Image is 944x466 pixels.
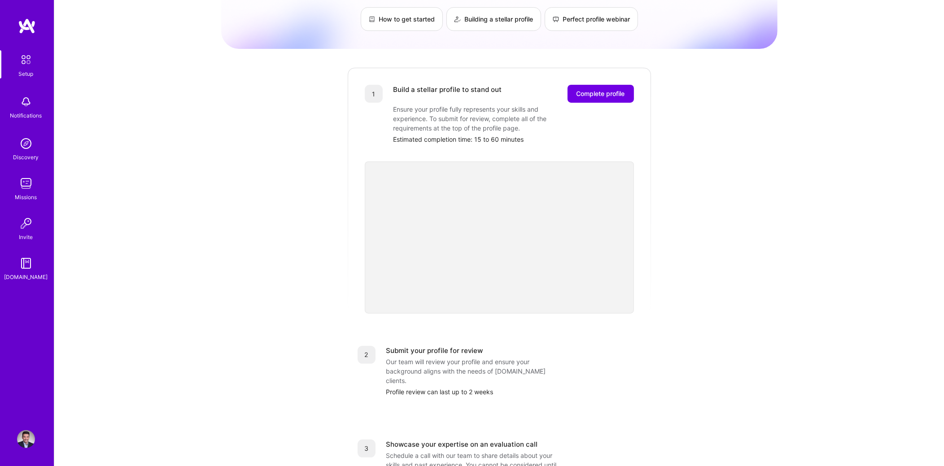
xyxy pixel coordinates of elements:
[17,254,35,272] img: guide book
[568,85,634,103] button: Complete profile
[446,7,541,31] a: Building a stellar profile
[4,272,48,282] div: [DOMAIN_NAME]
[386,387,641,396] div: Profile review can last up to 2 weeks
[393,135,634,144] div: Estimated completion time: 15 to 60 minutes
[365,85,383,103] div: 1
[15,430,37,448] a: User Avatar
[454,16,461,23] img: Building a stellar profile
[393,105,573,133] div: Ensure your profile fully represents your skills and experience. To submit for review, complete a...
[386,357,566,385] div: Our team will review your profile and ensure your background aligns with the needs of [DOMAIN_NAM...
[13,152,39,162] div: Discovery
[577,89,625,98] span: Complete profile
[19,69,34,78] div: Setup
[17,430,35,448] img: User Avatar
[545,7,638,31] a: Perfect profile webinar
[17,214,35,232] img: Invite
[19,232,33,242] div: Invite
[386,440,538,449] div: Showcase your expertise on an evaluation call
[361,7,443,31] a: How to get started
[17,135,35,152] img: discovery
[368,16,376,23] img: How to get started
[18,18,36,34] img: logo
[17,93,35,111] img: bell
[358,440,376,457] div: 3
[17,174,35,192] img: teamwork
[358,346,376,364] div: 2
[365,161,634,314] iframe: video
[17,50,35,69] img: setup
[10,111,42,120] div: Notifications
[552,16,559,23] img: Perfect profile webinar
[386,346,483,355] div: Submit your profile for review
[393,85,502,103] div: Build a stellar profile to stand out
[15,192,37,202] div: Missions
